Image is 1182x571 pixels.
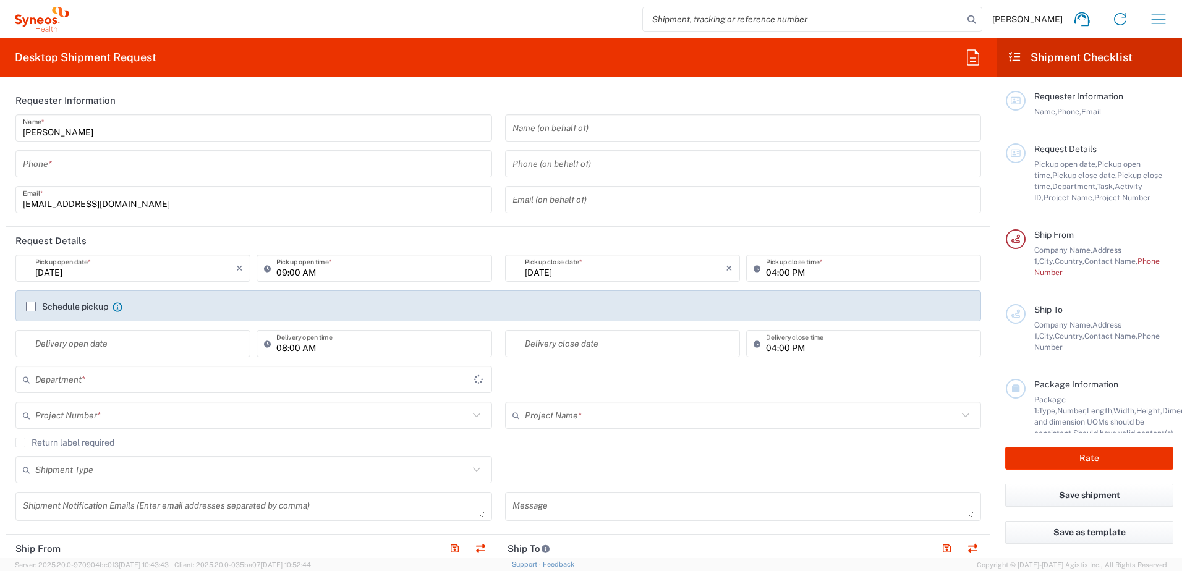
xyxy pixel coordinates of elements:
[643,7,963,31] input: Shipment, tracking or reference number
[119,561,169,569] span: [DATE] 10:43:43
[992,14,1063,25] span: [PERSON_NAME]
[15,438,114,447] label: Return label required
[236,258,243,278] i: ×
[1057,107,1081,116] span: Phone,
[174,561,311,569] span: Client: 2025.20.0-035ba07
[512,560,543,568] a: Support
[1034,230,1074,240] span: Ship From
[726,258,733,278] i: ×
[1034,107,1057,116] span: Name,
[1034,395,1066,415] span: Package 1:
[1034,320,1092,329] span: Company Name,
[1084,331,1137,340] span: Contact Name,
[1084,256,1137,266] span: Contact Name,
[1008,50,1133,65] h2: Shipment Checklist
[1034,159,1097,169] span: Pickup open date,
[15,235,87,247] h2: Request Details
[261,561,311,569] span: [DATE] 10:52:44
[1081,107,1102,116] span: Email
[1005,521,1173,544] button: Save as template
[1034,144,1097,154] span: Request Details
[1097,182,1115,191] span: Task,
[1034,245,1092,255] span: Company Name,
[1005,484,1173,507] button: Save shipment
[1057,406,1087,415] span: Number,
[1113,406,1136,415] span: Width,
[1055,331,1084,340] span: Country,
[543,560,574,568] a: Feedback
[1087,406,1113,415] span: Length,
[15,543,61,555] h2: Ship From
[1052,182,1097,191] span: Department,
[1034,91,1123,101] span: Requester Information
[1039,331,1055,340] span: City,
[1055,256,1084,266] span: Country,
[1073,428,1173,438] span: Should have valid content(s)
[1136,406,1162,415] span: Height,
[15,50,156,65] h2: Desktop Shipment Request
[15,561,169,569] span: Server: 2025.20.0-970904bc0f3
[1094,193,1150,202] span: Project Number
[1039,406,1057,415] span: Type,
[1034,379,1118,389] span: Package Information
[1044,193,1094,202] span: Project Name,
[977,559,1167,570] span: Copyright © [DATE]-[DATE] Agistix Inc., All Rights Reserved
[1052,171,1117,180] span: Pickup close date,
[26,302,108,311] label: Schedule pickup
[1039,256,1055,266] span: City,
[1005,447,1173,470] button: Rate
[15,95,116,107] h2: Requester Information
[508,543,550,555] h2: Ship To
[1034,305,1063,315] span: Ship To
